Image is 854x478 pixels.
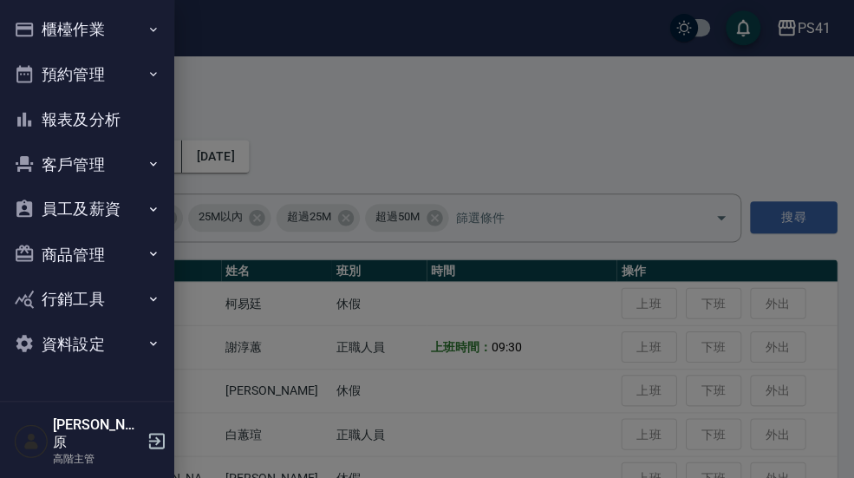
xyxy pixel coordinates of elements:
[53,449,141,464] p: 高階主管
[14,422,49,456] img: Person
[7,231,166,276] button: 商品管理
[7,7,166,52] button: 櫃檯作業
[7,186,166,231] button: 員工及薪資
[7,52,166,97] button: 預約管理
[7,141,166,187] button: 客戶管理
[7,320,166,365] button: 資料設定
[7,275,166,320] button: 行銷工具
[7,96,166,141] button: 報表及分析
[53,414,141,449] h5: [PERSON_NAME]原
